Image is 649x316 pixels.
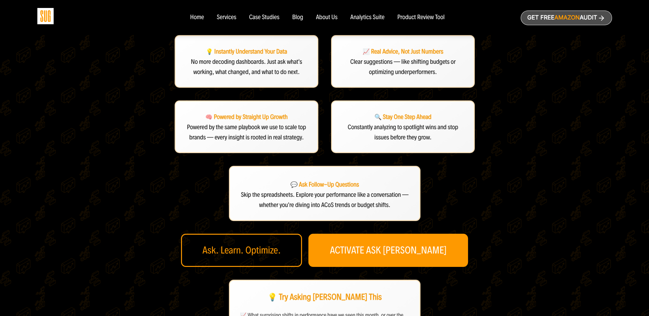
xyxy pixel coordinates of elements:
span: 💡 Try Asking [PERSON_NAME] This [268,291,381,303]
span: Clear suggestions — like shifting budgets or optimizing underperformers. [350,58,455,76]
a: About Us [316,14,338,21]
strong: 🧠 Powered by Straight Up Growth [205,113,288,121]
a: Home [190,14,204,21]
a: Analytics Suite [350,14,384,21]
img: Sug [37,8,54,24]
a: ACTIVATE ASK [PERSON_NAME] [308,234,468,267]
a: Services [217,14,236,21]
span: Powered by the same playbook we use to scale top brands — every insight is rooted in real strategy. [187,123,306,141]
a: Blog [292,14,303,21]
span: No more decoding dashboards. Just ask what's working, what changed, and what to do next. [191,58,302,76]
span: Skip the spreadsheets. Explore your performance like a conversation — whether you're diving into ... [241,191,408,209]
strong: 🔍 Stay One Step Ahead [374,113,431,121]
span: Amazon [554,14,579,21]
span: Constantly analyzing to spotlight wins and stop issues before they grow. [348,123,458,141]
strong: 💡 Instantly Understand Your Data [206,48,287,55]
a: Product Review Tool [397,14,444,21]
div: Ask. Learn. Optimize. [181,234,302,267]
a: Get freeAmazonAudit [521,11,612,25]
span: 💬 Ask Follow-Up Questions [290,181,359,188]
strong: 📈 Real Advice, Not Just Numbers [362,48,443,55]
a: Case Studies [249,14,279,21]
